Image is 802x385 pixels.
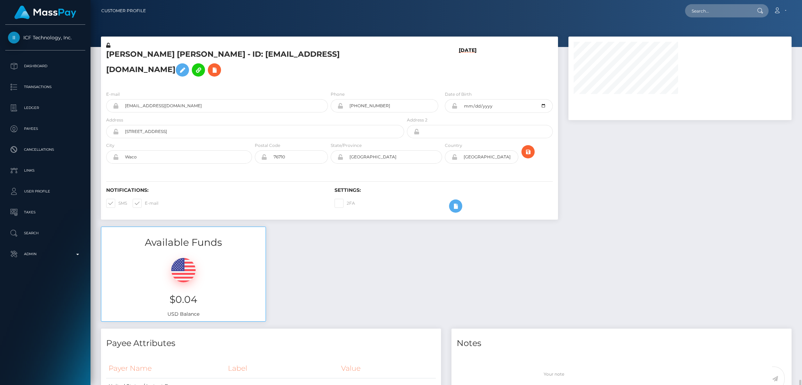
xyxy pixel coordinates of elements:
[133,199,158,208] label: E-mail
[5,204,85,221] a: Taxes
[106,91,120,97] label: E-mail
[106,359,226,378] th: Payer Name
[339,359,436,378] th: Value
[226,359,339,378] th: Label
[106,142,115,149] label: City
[445,91,472,97] label: Date of Birth
[5,120,85,137] a: Payees
[8,165,82,176] p: Links
[8,124,82,134] p: Payees
[8,207,82,218] p: Taxes
[8,61,82,71] p: Dashboard
[8,186,82,197] p: User Profile
[8,228,82,238] p: Search
[5,141,85,158] a: Cancellations
[5,183,85,200] a: User Profile
[5,34,85,41] span: ICF Technology, Inc.
[107,293,260,306] h3: $0.04
[331,142,362,149] label: State/Province
[106,117,123,123] label: Address
[5,99,85,117] a: Ledger
[685,4,750,17] input: Search...
[8,103,82,113] p: Ledger
[101,236,266,249] h3: Available Funds
[101,3,146,18] a: Customer Profile
[5,57,85,75] a: Dashboard
[8,249,82,259] p: Admin
[8,144,82,155] p: Cancellations
[8,82,82,92] p: Transactions
[106,49,400,80] h5: [PERSON_NAME] [PERSON_NAME] - ID: [EMAIL_ADDRESS][DOMAIN_NAME]
[5,78,85,96] a: Transactions
[106,199,127,208] label: SMS
[459,47,477,82] h6: [DATE]
[335,199,355,208] label: 2FA
[106,337,436,349] h4: Payee Attributes
[331,91,345,97] label: Phone
[106,187,324,193] h6: Notifications:
[255,142,280,149] label: Postal Code
[457,337,786,349] h4: Notes
[101,249,266,321] div: USD Balance
[14,6,76,19] img: MassPay Logo
[5,162,85,179] a: Links
[5,245,85,263] a: Admin
[335,187,552,193] h6: Settings:
[5,225,85,242] a: Search
[8,32,20,44] img: ICF Technology, Inc.
[407,117,427,123] label: Address 2
[445,142,462,149] label: Country
[171,258,196,282] img: USD.png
